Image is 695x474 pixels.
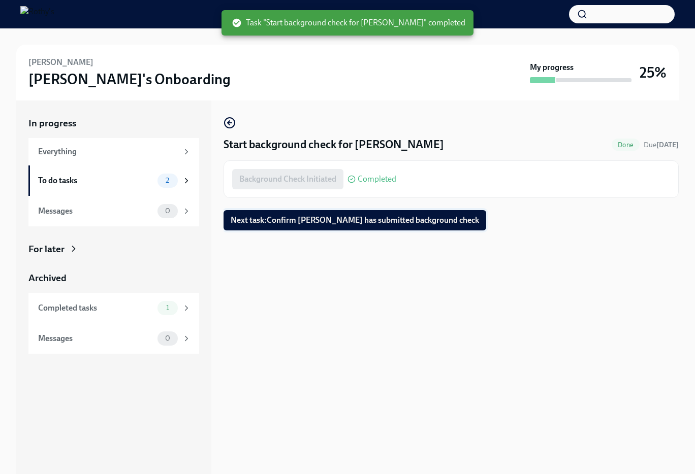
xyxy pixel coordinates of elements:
div: Messages [38,333,153,344]
a: To do tasks2 [28,165,199,196]
span: 0 [159,334,176,342]
h6: [PERSON_NAME] [28,57,93,68]
button: Next task:Confirm [PERSON_NAME] has submitted background check [224,210,486,230]
span: 2 [160,177,175,184]
span: August 19th, 2025 09:00 [644,140,679,150]
div: Messages [38,206,153,217]
h4: Start background check for [PERSON_NAME] [224,137,444,152]
a: Everything [28,138,199,165]
span: Next task : Confirm [PERSON_NAME] has submitted background check [231,215,479,225]
div: Everything [38,146,178,157]
a: In progress [28,117,199,130]
span: 1 [160,304,175,312]
h3: [PERSON_NAME]'s Onboarding [28,70,231,88]
div: To do tasks [38,175,153,186]
span: Completed [358,175,396,183]
span: Task "Start background check for [PERSON_NAME]" completed [232,17,465,28]
a: Completed tasks1 [28,293,199,323]
strong: [DATE] [656,141,679,149]
div: Completed tasks [38,302,153,314]
img: Rothy's [20,6,54,22]
h3: 25% [640,63,667,82]
span: Done [612,141,640,149]
strong: My progress [530,62,574,73]
a: For later [28,243,199,256]
a: Archived [28,272,199,285]
a: Messages0 [28,196,199,226]
a: Messages0 [28,323,199,354]
span: Due [644,141,679,149]
span: 0 [159,207,176,215]
div: For later [28,243,65,256]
